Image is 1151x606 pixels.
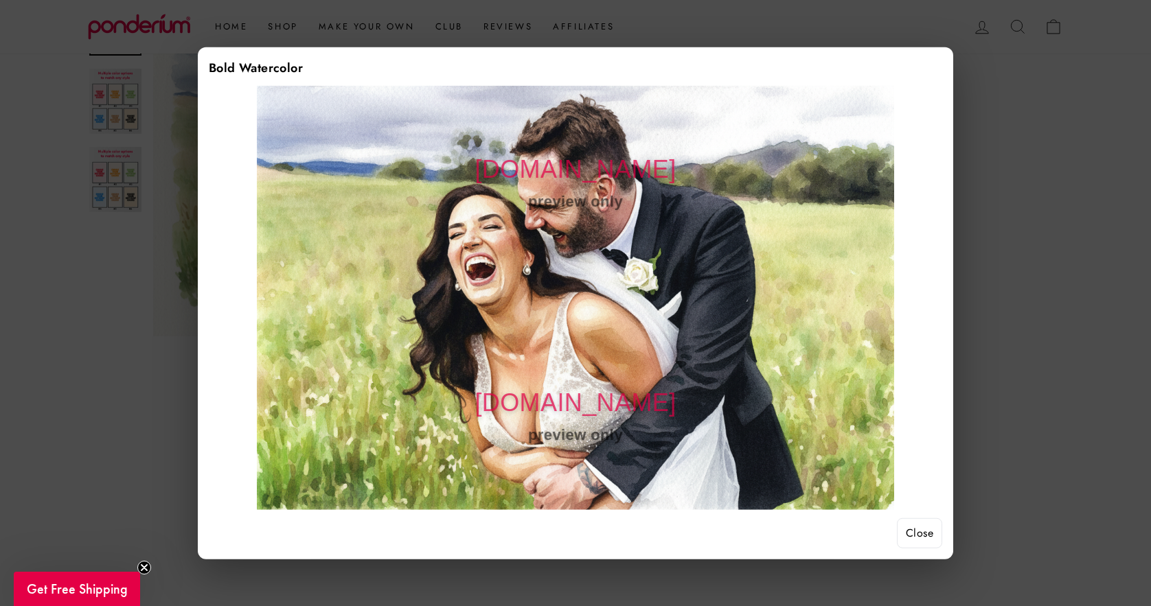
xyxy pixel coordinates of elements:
span: Get Free Shipping [27,580,128,598]
button: Close teaser [137,561,151,574]
button: Close [897,518,942,548]
div: Get Free ShippingClose teaser [14,572,140,606]
img: Bold Watercolor [257,86,893,510]
div: Bold Watercolor [209,58,942,78]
